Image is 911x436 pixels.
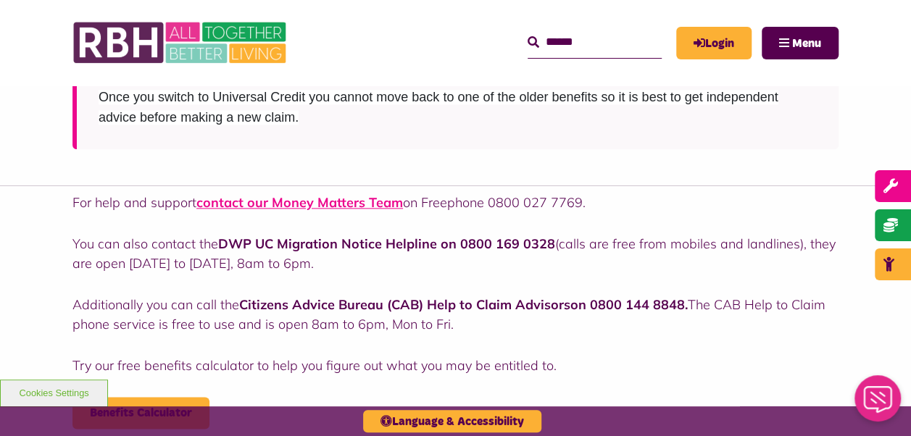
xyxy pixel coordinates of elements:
a: MyRBH [676,27,752,59]
p: For help and support on Freephone 0800 027 7769. [72,193,839,212]
p: Try our free benefits calculator to help you figure out what you may be entitled to. [72,356,839,375]
span: Menu [792,38,821,49]
a: Benefits Calculator [72,397,209,429]
p: You can also contact the (calls are free from mobiles and landlines), they are open [DATE] to [DA... [72,234,839,273]
strong: on 0800 144 8848 [239,296,685,313]
iframe: Netcall Web Assistant for live chat [846,371,911,436]
a: Citizens Advice Bureau (CAB) Help to Claim Advisors [239,296,570,313]
a: contact our Money Matters Team [196,194,403,211]
strong: . [685,296,688,313]
p: Additionally you can call the The CAB Help to Claim phone service is free to use and is open 8am ... [72,295,839,334]
button: Navigation [762,27,839,59]
img: RBH [72,14,290,71]
strong: DWP UC Migration Notice Helpline on 0800 169 0328 [218,235,555,252]
span: Once you switch to Universal Credit you cannot move back to one of the older benefits so it is be... [99,90,778,125]
button: Language & Accessibility [363,410,541,432]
